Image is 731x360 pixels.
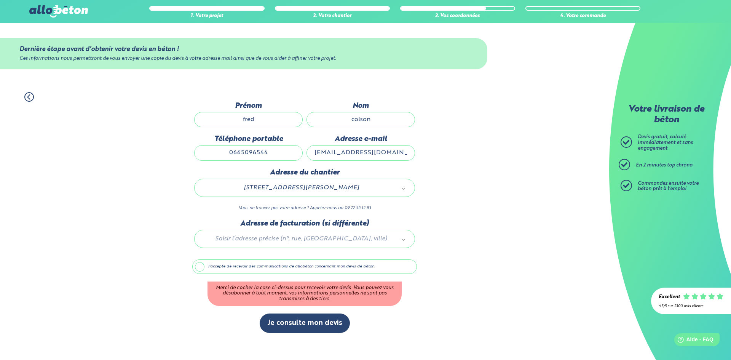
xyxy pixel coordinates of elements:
[306,112,415,127] input: Quel est votre nom de famille ?
[306,102,415,110] label: Nom
[194,135,303,143] label: Téléphone portable
[19,46,468,53] div: Dernière étape avant d’obtenir votre devis en béton !
[19,56,468,62] div: Ces informations nous permettront de vous envoyer une copie du devis à votre adresse mail ainsi q...
[149,13,264,19] div: 1. Votre projet
[194,145,303,160] input: ex : 0642930817
[194,205,415,212] p: Vous ne trouvez pas votre adresse ? Appelez-nous au 09 72 55 12 83
[306,135,415,143] label: Adresse e-mail
[202,183,407,193] a: [STREET_ADDRESS][PERSON_NAME]
[260,314,350,333] button: Je consulte mon devis
[194,112,303,127] input: Quel est votre prénom ?
[29,5,88,18] img: allobéton
[306,145,415,160] input: ex : contact@allobeton.fr
[207,282,402,306] div: Merci de cocher la case ci-dessus pour recevoir votre devis. Vous pouvez vous désabonner à tout m...
[275,13,390,19] div: 2. Votre chantier
[192,259,417,274] label: J'accepte de recevoir des communications de allobéton concernant mon devis de béton.
[194,102,303,110] label: Prénom
[194,168,415,177] label: Adresse du chantier
[400,13,515,19] div: 3. Vos coordonnées
[205,183,397,193] span: [STREET_ADDRESS][PERSON_NAME]
[663,330,723,352] iframe: Help widget launcher
[525,13,640,19] div: 4. Votre commande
